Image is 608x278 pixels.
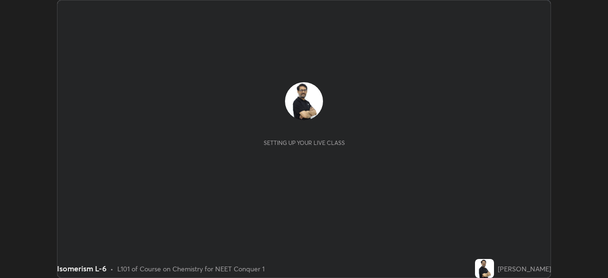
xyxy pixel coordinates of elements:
[117,264,265,274] div: L101 of Course on Chemistry for NEET Conquer 1
[110,264,114,274] div: •
[498,264,551,274] div: [PERSON_NAME]
[475,259,494,278] img: 33e34e4d782843c1910c2afc34d781a1.jpg
[57,263,106,274] div: Isomerism L-6
[264,139,345,146] div: Setting up your live class
[285,82,323,120] img: 33e34e4d782843c1910c2afc34d781a1.jpg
